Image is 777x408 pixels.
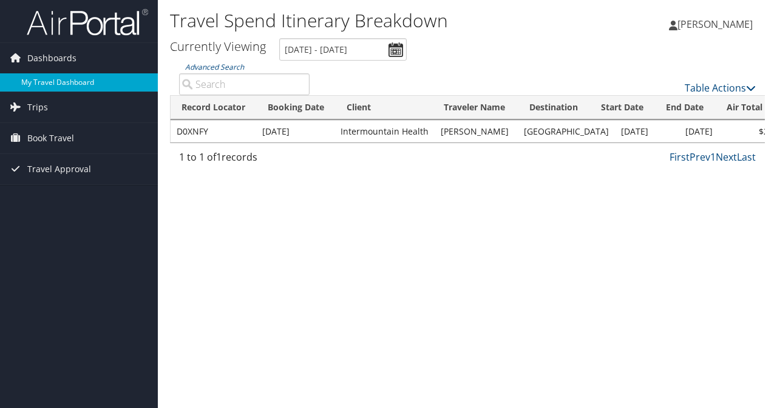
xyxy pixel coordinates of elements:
[670,150,690,164] a: First
[716,150,737,164] a: Next
[435,121,518,142] td: [PERSON_NAME]
[256,121,334,142] td: [DATE]
[690,150,710,164] a: Prev
[715,96,773,119] th: Air Total: activate to sort column ascending
[171,121,256,142] td: D0XNFY
[27,154,91,184] span: Travel Approval
[685,81,756,95] a: Table Actions
[27,92,48,122] span: Trips
[518,96,590,119] th: Destination: activate to sort column ascending
[590,96,655,119] th: Start Date: activate to sort column ascending
[27,123,74,153] span: Book Travel
[737,150,756,164] a: Last
[27,8,148,36] img: airportal-logo.png
[433,96,518,119] th: Traveler Name: activate to sort column ascending
[27,43,76,73] span: Dashboards
[185,62,244,72] a: Advanced Search
[279,38,407,61] input: [DATE] - [DATE]
[655,96,715,119] th: End Date: activate to sort column ascending
[677,18,753,31] span: [PERSON_NAME]
[179,150,310,170] div: 1 to 1 of records
[216,150,222,164] span: 1
[679,121,739,142] td: [DATE]
[669,6,765,42] a: [PERSON_NAME]
[257,96,336,119] th: Booking Date: activate to sort column ascending
[170,8,566,33] h1: Travel Spend Itinerary Breakdown
[179,73,310,95] input: Advanced Search
[170,38,266,55] h3: Currently Viewing
[336,96,433,119] th: Client: activate to sort column ascending
[518,121,615,142] td: [GEOGRAPHIC_DATA]
[615,121,679,142] td: [DATE]
[334,121,435,142] td: Intermountain Health
[710,150,716,164] a: 1
[171,96,257,119] th: Record Locator: activate to sort column ascending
